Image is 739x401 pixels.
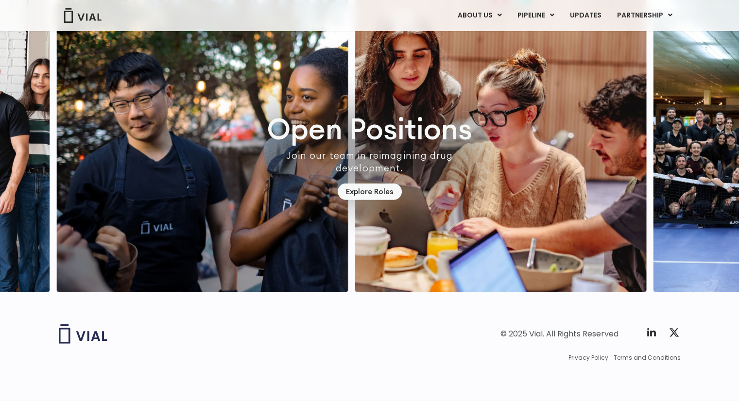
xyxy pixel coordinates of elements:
[509,7,561,24] a: PIPELINEMenu Toggle
[500,329,619,339] div: © 2025 Vial. All Rights Reserved
[59,324,107,344] img: Vial logo wih "Vial" spelled out
[338,184,402,200] a: Explore Roles
[614,353,681,362] a: Terms and Conditions
[609,7,680,24] a: PARTNERSHIPMenu Toggle
[568,353,608,362] a: Privacy Policy
[63,8,102,23] img: Vial Logo
[562,7,608,24] a: UPDATES
[449,7,509,24] a: ABOUT USMenu Toggle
